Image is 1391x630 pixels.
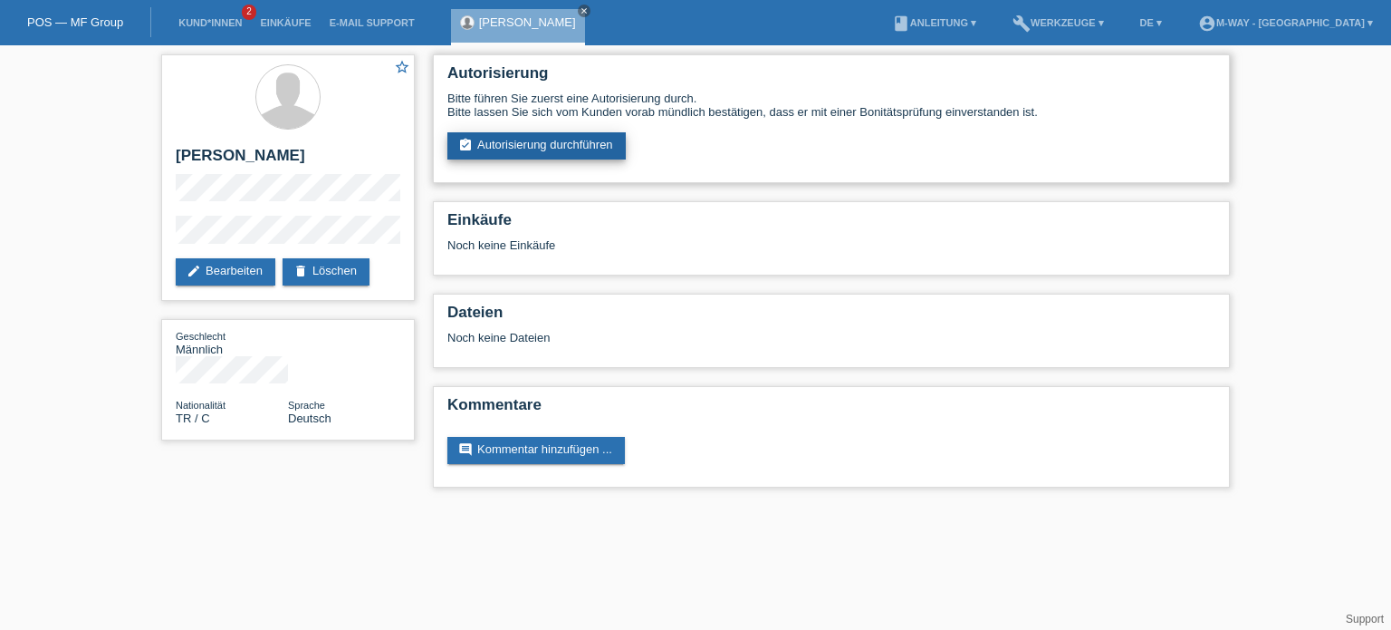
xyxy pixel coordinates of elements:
h2: Autorisierung [447,64,1215,92]
i: close [580,6,589,15]
a: bookAnleitung ▾ [883,17,985,28]
a: close [578,5,590,17]
a: [PERSON_NAME] [479,15,576,29]
a: Kund*innen [169,17,251,28]
a: assignment_turned_inAutorisierung durchführen [447,132,626,160]
div: Bitte führen Sie zuerst eine Autorisierung durch. Bitte lassen Sie sich vom Kunden vorab mündlich... [447,92,1215,119]
i: account_circle [1198,15,1216,33]
a: DE ▾ [1131,17,1171,28]
div: Noch keine Einkäufe [447,238,1215,266]
h2: Einkäufe [447,211,1215,238]
span: Geschlecht [176,331,225,342]
a: account_circlem-way - [GEOGRAPHIC_DATA] ▾ [1189,17,1382,28]
span: Deutsch [288,412,331,425]
a: editBearbeiten [176,258,275,286]
h2: Kommentare [447,396,1215,423]
i: delete [293,264,308,278]
h2: Dateien [447,304,1215,331]
i: assignment_turned_in [458,138,473,152]
div: Männlich [176,329,288,356]
a: deleteLöschen [283,258,369,286]
div: Noch keine Dateien [447,331,1001,344]
span: Sprache [288,400,325,411]
i: comment [458,442,473,457]
i: edit [187,264,201,278]
span: Türkei / C / 16.04.1985 [176,412,210,425]
a: commentKommentar hinzufügen ... [447,437,625,464]
a: Einkäufe [251,17,320,28]
a: POS — MF Group [27,15,123,29]
i: book [892,15,910,33]
a: buildWerkzeuge ▾ [1003,17,1113,28]
a: E-Mail Support [321,17,424,28]
a: star_border [394,59,410,78]
a: Support [1346,613,1384,625]
i: build [1012,15,1031,33]
span: Nationalität [176,400,225,411]
span: 2 [242,5,256,20]
i: star_border [394,59,410,75]
h2: [PERSON_NAME] [176,147,400,174]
